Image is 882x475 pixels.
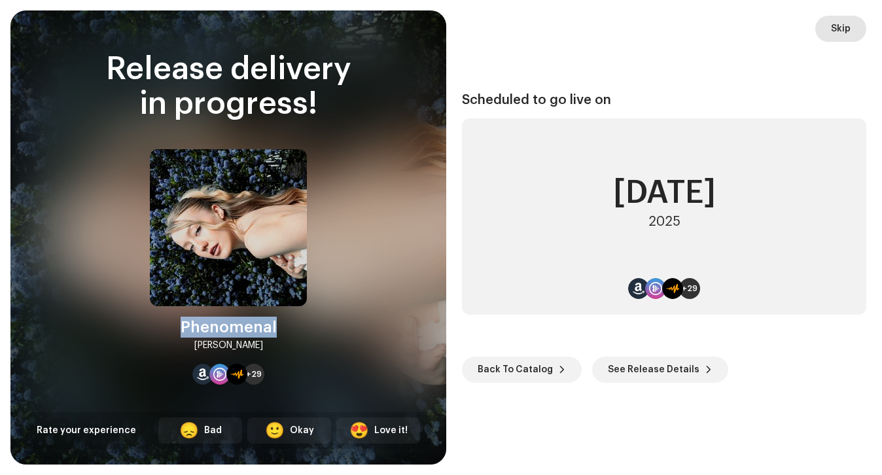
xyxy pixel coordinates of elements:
[462,92,866,108] div: Scheduled to go live on
[462,357,582,383] button: Back To Catalog
[265,423,285,438] div: 🙂
[349,423,369,438] div: 😍
[478,357,553,383] span: Back To Catalog
[26,52,431,122] div: Release delivery in progress!
[204,424,222,438] div: Bad
[181,317,277,338] div: Phenomenal
[592,357,728,383] button: See Release Details
[179,423,199,438] div: 😞
[682,283,697,294] span: +29
[648,214,680,230] div: 2025
[246,369,262,379] span: +29
[150,149,307,306] img: 918831e2-8168-4ec3-84df-180867041601
[613,177,716,209] div: [DATE]
[815,16,866,42] button: Skip
[608,357,699,383] span: See Release Details
[374,424,408,438] div: Love it!
[831,16,851,42] span: Skip
[290,424,314,438] div: Okay
[194,338,263,353] div: [PERSON_NAME]
[37,426,136,435] span: Rate your experience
